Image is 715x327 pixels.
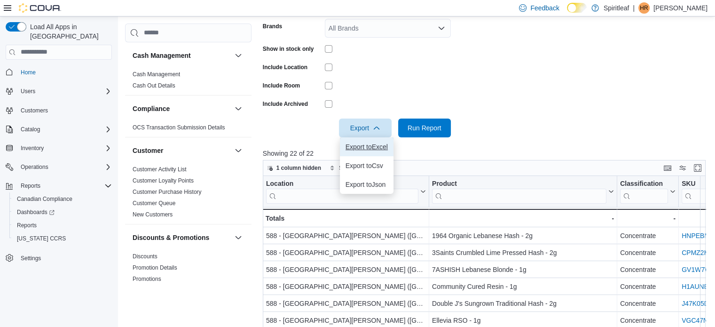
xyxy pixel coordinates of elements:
span: Customer Activity List [133,166,187,173]
span: Reports [17,180,112,191]
nav: Complex example [6,62,112,289]
span: Reports [13,220,112,231]
button: Cash Management [133,51,231,60]
span: Run Report [408,123,441,133]
a: J47K05D3 [682,300,712,307]
button: Home [2,65,116,79]
button: Users [2,85,116,98]
a: Home [17,67,39,78]
a: Promotion Details [133,264,177,271]
span: Settings [17,252,112,263]
span: Canadian Compliance [17,195,72,203]
div: 588 - [GEOGRAPHIC_DATA][PERSON_NAME] ([GEOGRAPHIC_DATA]) [266,281,426,292]
button: Classification [620,179,676,203]
button: Customer [233,145,244,156]
span: Reports [17,222,37,229]
div: - [432,213,614,224]
span: HR [640,2,648,14]
div: - [620,213,676,224]
a: Cash Management [133,71,180,78]
div: 588 - [GEOGRAPHIC_DATA][PERSON_NAME] ([GEOGRAPHIC_DATA]) [266,298,426,309]
span: Customers [21,107,48,114]
div: 588 - [GEOGRAPHIC_DATA][PERSON_NAME] ([GEOGRAPHIC_DATA]) [266,247,426,258]
button: Open list of options [438,24,445,32]
span: [US_STATE] CCRS [17,235,66,242]
button: Customer [133,146,231,155]
span: 1 column hidden [276,164,321,172]
span: Sort fields [339,164,364,172]
a: OCS Transaction Submission Details [133,124,225,131]
a: Customer Purchase History [133,189,202,195]
span: Inventory [17,143,112,154]
button: Display options [677,162,688,174]
span: Discounts [133,253,157,260]
a: Customer Queue [133,200,175,207]
a: Customer Activity List [133,166,187,173]
span: Settings [21,255,41,262]
div: Concentrate [620,281,676,292]
span: Users [17,86,112,97]
a: Discounts [133,253,157,260]
h3: Cash Management [133,51,191,60]
div: Holly R [638,2,650,14]
span: Customers [17,104,112,116]
div: Cash Management [125,69,251,95]
span: Export [345,119,386,137]
div: Concentrate [620,315,676,326]
button: Inventory [17,143,47,154]
div: Double J's Sungrown Traditional Hash - 2g [432,298,614,309]
a: Dashboards [9,206,116,219]
span: Operations [17,161,112,173]
button: [US_STATE] CCRS [9,232,116,245]
label: Include Room [263,82,300,89]
button: Operations [2,160,116,174]
div: Compliance [125,122,251,137]
p: Spiritleaf [604,2,629,14]
span: Promotions [133,275,161,283]
label: Include Location [263,64,307,71]
button: Keyboard shortcuts [662,162,673,174]
a: Customers [17,105,52,116]
a: Dashboards [13,207,58,218]
div: Concentrate [620,264,676,275]
button: Discounts & Promotions [233,232,244,243]
a: New Customers [133,211,173,218]
button: Run Report [398,119,451,137]
div: 1964 Organic Lebanese Hash - 2g [432,230,614,241]
p: Showing 22 of 22 [263,149,710,158]
button: Export toExcel [340,137,393,156]
div: Customer [125,164,251,224]
button: Settings [2,251,116,264]
h3: Discounts & Promotions [133,233,209,242]
p: | [633,2,635,14]
button: Cash Management [233,50,244,61]
button: Reports [17,180,44,191]
span: Home [21,69,36,76]
button: Operations [17,161,52,173]
label: Show in stock only [263,45,314,53]
span: Users [21,88,35,95]
div: Location [266,179,418,188]
div: Location [266,179,418,203]
div: Classification [620,179,668,188]
span: Dashboards [17,208,55,216]
div: 588 - [GEOGRAPHIC_DATA][PERSON_NAME] ([GEOGRAPHIC_DATA]) [266,230,426,241]
span: Inventory [21,144,44,152]
span: Load All Apps in [GEOGRAPHIC_DATA] [26,22,112,41]
button: Enter fullscreen [692,162,703,174]
div: Classification [620,179,668,203]
span: Operations [21,163,48,171]
button: Sort fields [326,162,368,174]
span: Customer Purchase History [133,188,202,196]
span: Dashboards [13,207,112,218]
a: Customer Loyalty Points [133,177,194,184]
div: Discounts & Promotions [125,251,251,288]
a: [US_STATE] CCRS [13,233,70,244]
span: Export to Excel [346,143,388,151]
span: Washington CCRS [13,233,112,244]
div: 588 - [GEOGRAPHIC_DATA][PERSON_NAME] ([GEOGRAPHIC_DATA]) [266,264,426,275]
a: Reports [13,220,40,231]
div: Product [432,179,606,203]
